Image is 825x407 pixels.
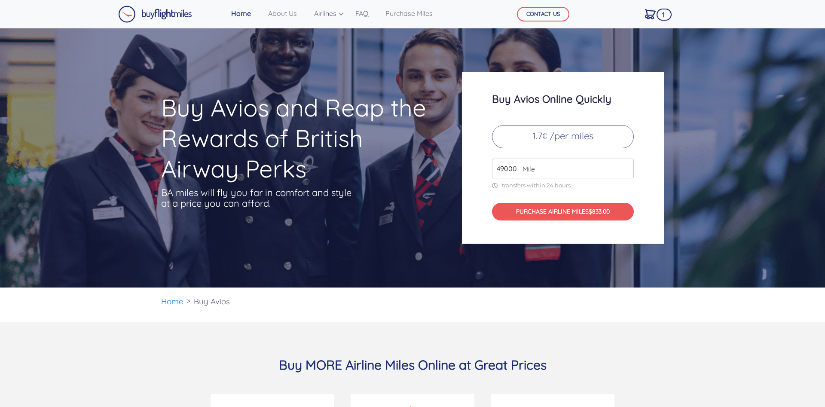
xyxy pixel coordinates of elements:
[492,203,634,220] button: PURCHASE AIRLINE MILES$833.00
[517,7,569,21] button: CONTACT US
[492,125,634,148] p: 1.7¢ /per miles
[161,296,183,306] a: Home
[352,5,372,22] a: FAQ
[657,9,672,21] span: 1
[518,164,535,174] span: Mile
[161,92,428,184] h1: Buy Avios and Reap the Rewards of British Airway Perks
[161,357,664,373] h3: Buy MORE Airline Miles Online at Great Prices
[118,3,192,25] a: Buy Flight Miles Logo
[645,9,656,19] img: Cart
[161,187,354,209] p: BA miles will fly you far in comfort and style at a price you can afford.
[492,182,634,189] p: transfers within 24 hours
[642,5,659,23] a: 1
[265,5,300,22] a: About Us
[382,5,436,22] a: Purchase Miles
[589,208,610,215] span: $833.00
[118,6,192,23] img: Buy Flight Miles Logo
[189,288,234,315] li: Buy Avios
[228,5,254,22] a: Home
[311,5,342,22] a: Airlines
[492,93,634,104] h3: Buy Avios Online Quickly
